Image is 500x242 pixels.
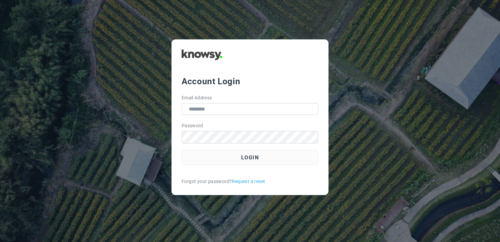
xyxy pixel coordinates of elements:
[182,94,212,101] label: Email Address
[182,150,318,165] button: Login
[182,122,203,129] label: Password
[182,178,318,185] div: Forgot your password?
[182,75,318,87] div: Account Login
[232,178,265,185] a: Request a reset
